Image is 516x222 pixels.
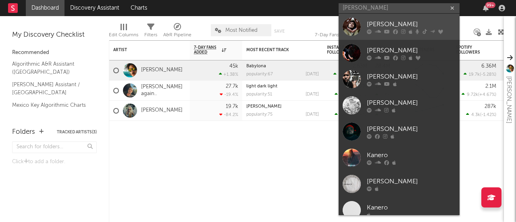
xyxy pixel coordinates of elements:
[481,113,495,117] span: -1.42 %
[306,92,319,97] div: [DATE]
[12,157,97,167] div: Click to add a folder.
[367,203,456,212] div: Kanero
[464,72,496,77] div: ( )
[246,84,277,89] a: light dark light
[141,84,186,98] a: [PERSON_NAME] again..
[469,73,480,77] span: 19.7k
[274,29,285,33] button: Save
[367,176,456,186] div: [PERSON_NAME]
[485,84,496,89] div: 2.1M
[339,14,460,40] a: [PERSON_NAME]
[466,112,496,117] div: ( )
[246,112,273,117] div: popularity: 75
[339,66,460,92] a: [PERSON_NAME]
[144,20,157,44] div: Filters
[163,20,191,44] div: A&R Pipeline
[339,145,460,171] a: Kanero
[12,80,89,97] a: [PERSON_NAME] Assistant / [GEOGRAPHIC_DATA]
[219,112,238,117] div: -84.2 %
[367,98,456,108] div: [PERSON_NAME]
[481,64,496,69] div: 6.36M
[12,101,89,110] a: Mexico Key Algorithmic Charts
[194,45,220,55] span: 7-Day Fans Added
[246,104,319,109] div: COSITA LINDA
[12,30,97,40] div: My Discovery Checklist
[229,64,238,69] div: 45k
[12,127,35,137] div: Folders
[144,30,157,40] div: Filters
[109,30,138,40] div: Edit Columns
[367,150,456,160] div: Kanero
[367,124,456,134] div: [PERSON_NAME]
[483,5,489,11] button: 99+
[339,118,460,145] a: [PERSON_NAME]
[246,84,319,89] div: light dark light
[57,130,97,134] button: Tracked Artists(3)
[141,107,183,114] a: [PERSON_NAME]
[471,113,480,117] span: 4.3k
[220,92,238,97] div: -19.4 %
[327,45,355,55] div: Instagram Followers
[339,3,460,13] input: Search for artists
[225,28,258,33] span: Most Notified
[12,60,89,76] a: Algorithmic A&R Assistant ([GEOGRAPHIC_DATA])
[339,92,460,118] a: [PERSON_NAME]
[113,48,174,52] div: Artist
[246,48,307,52] div: Most Recent Track
[315,20,375,44] div: 7-Day Fans Added (7-Day Fans Added)
[141,67,183,74] a: [PERSON_NAME]
[335,112,367,117] div: ( )
[12,141,97,153] input: Search for folders...
[367,19,456,29] div: [PERSON_NAME]
[109,20,138,44] div: Edit Columns
[504,76,514,123] div: [PERSON_NAME]
[456,45,484,55] div: Spotify Followers
[12,48,97,58] div: Recommended
[246,64,266,68] a: Babylona
[462,92,496,97] div: ( )
[485,104,496,109] div: 287k
[335,92,367,97] div: ( )
[246,72,273,77] div: popularity: 67
[315,30,375,40] div: 7-Day Fans Added (7-Day Fans Added)
[467,93,478,97] span: 9.72k
[485,2,495,8] div: 99 +
[306,72,319,77] div: [DATE]
[367,46,456,55] div: [PERSON_NAME]
[226,104,238,109] div: 19.7k
[479,93,495,97] span: +4.67 %
[339,171,460,197] a: [PERSON_NAME]
[219,72,238,77] div: +1.38 %
[333,72,367,77] div: ( )
[339,40,460,66] a: [PERSON_NAME]
[226,84,238,89] div: 27.7k
[367,72,456,81] div: [PERSON_NAME]
[246,104,281,109] a: [PERSON_NAME]
[246,92,272,97] div: popularity: 51
[163,30,191,40] div: A&R Pipeline
[306,112,319,117] div: [DATE]
[246,64,319,68] div: Babylona
[481,73,495,77] span: -5.28 %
